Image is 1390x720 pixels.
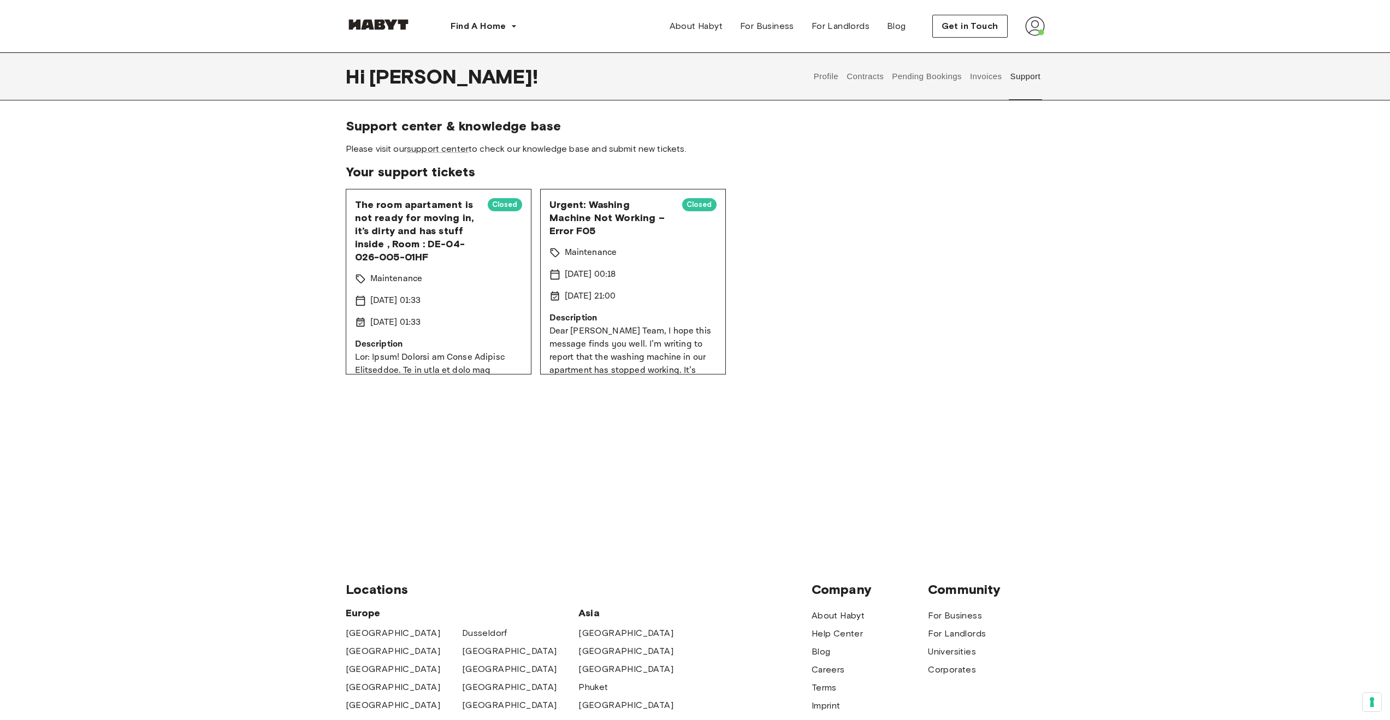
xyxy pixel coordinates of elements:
[346,606,579,620] span: Europe
[812,645,831,658] a: Blog
[670,20,723,33] span: About Habyt
[346,663,441,676] a: [GEOGRAPHIC_DATA]
[812,681,837,694] a: Terms
[928,627,986,640] a: For Landlords
[928,581,1044,598] span: Community
[549,325,717,548] p: Dear [PERSON_NAME] Team, I hope this message finds you well. I’m writing to report that the washi...
[407,144,469,154] a: support center
[812,581,928,598] span: Company
[346,627,441,640] a: [GEOGRAPHIC_DATA]
[370,316,421,329] p: [DATE] 01:33
[578,663,673,676] a: [GEOGRAPHIC_DATA]
[346,143,1045,155] span: Please visit our to check our knowledge base and submit new tickets.
[488,199,522,210] span: Closed
[346,19,411,30] img: Habyt
[740,20,794,33] span: For Business
[549,198,673,237] span: Urgent: Washing Machine Not Working – Error F05
[578,645,673,658] a: [GEOGRAPHIC_DATA]
[346,645,441,658] a: [GEOGRAPHIC_DATA]
[845,52,885,100] button: Contracts
[462,681,557,694] a: [GEOGRAPHIC_DATA]
[887,20,906,33] span: Blog
[370,272,423,285] p: Maintenance
[549,312,717,325] p: Description
[731,15,803,37] a: For Business
[346,164,1045,180] span: Your support tickets
[932,15,1008,38] button: Get in Touch
[442,15,526,37] button: Find A Home
[812,20,870,33] span: For Landlords
[682,199,717,210] span: Closed
[346,581,812,598] span: Locations
[1363,693,1381,711] button: Your consent preferences for tracking technologies
[928,663,976,676] a: Corporates
[578,627,673,640] a: [GEOGRAPHIC_DATA]
[346,699,441,712] a: [GEOGRAPHIC_DATA]
[812,52,840,100] button: Profile
[878,15,915,37] a: Blog
[565,246,617,259] p: Maintenance
[1025,16,1045,36] img: avatar
[578,681,608,694] a: Phuket
[346,681,441,694] a: [GEOGRAPHIC_DATA]
[812,699,841,712] a: Imprint
[462,699,557,712] a: [GEOGRAPHIC_DATA]
[346,65,369,88] span: Hi
[462,645,557,658] a: [GEOGRAPHIC_DATA]
[355,198,479,264] span: The room apartament is not ready for moving in, it’s dirty and has stuff inside , Room : DE-04-02...
[370,294,421,307] p: [DATE] 01:33
[891,52,963,100] button: Pending Bookings
[812,609,865,622] a: About Habyt
[809,52,1044,100] div: user profile tabs
[369,65,538,88] span: [PERSON_NAME] !
[928,609,982,622] a: For Business
[578,699,673,712] a: [GEOGRAPHIC_DATA]
[462,627,507,640] a: Dusseldorf
[462,663,557,676] a: [GEOGRAPHIC_DATA]
[578,606,695,620] span: Asia
[812,627,863,640] a: Help Center
[928,645,976,658] a: Universities
[661,15,731,37] a: About Habyt
[1009,52,1042,100] button: Support
[355,338,522,351] p: Description
[803,15,878,37] a: For Landlords
[942,20,998,33] span: Get in Touch
[565,268,616,281] p: [DATE] 00:18
[346,118,1045,134] span: Support center & knowledge base
[451,20,506,33] span: Find A Home
[565,290,616,303] p: [DATE] 21:00
[968,52,1003,100] button: Invoices
[812,663,845,676] a: Careers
